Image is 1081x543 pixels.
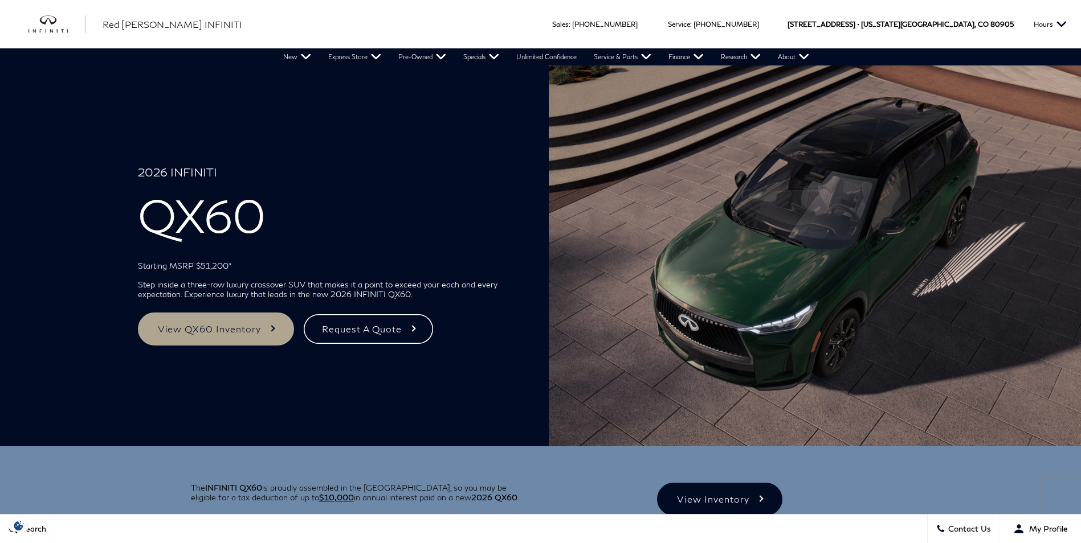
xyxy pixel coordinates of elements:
[319,492,354,502] u: $10,000
[1025,524,1068,534] span: My Profile
[657,483,782,516] a: View Inventory
[549,65,1081,446] img: 2026 INFINITI QX60
[302,312,435,345] a: Request A Quote
[769,48,818,65] a: About
[6,520,32,532] section: Click to Open Cookie Consent Modal
[690,20,692,28] span: :
[668,20,690,28] span: Service
[552,20,569,28] span: Sales
[275,48,320,65] a: New
[471,492,517,502] strong: 2026 QX60
[28,15,85,34] a: infiniti
[320,48,390,65] a: Express Store
[585,48,660,65] a: Service & Parts
[455,48,508,65] a: Specials
[138,165,505,252] h1: QX60
[28,15,85,34] img: INFINITI
[205,483,262,492] strong: INFINITI QX60
[572,20,638,28] a: [PHONE_NUMBER]
[508,48,585,65] a: Unlimited Confidence
[191,483,532,502] p: The is proudly assembled in the [GEOGRAPHIC_DATA], so you may be eligible for a tax deduction of ...
[408,513,413,519] sup: 17
[390,48,455,65] a: Pre-Owned
[1000,515,1081,543] button: Open user profile menu
[788,20,1014,28] a: [STREET_ADDRESS] • [US_STATE][GEOGRAPHIC_DATA], CO 80905
[712,48,769,65] a: Research
[138,312,294,345] a: View QX60 Inventory
[569,20,570,28] span: :
[138,165,505,188] span: 2026 INFINITI
[103,19,242,30] span: Red [PERSON_NAME] INFINITI
[103,18,242,31] a: Red [PERSON_NAME] INFINITI
[945,524,991,534] span: Contact Us
[694,20,759,28] a: [PHONE_NUMBER]
[660,48,712,65] a: Finance
[138,279,505,299] p: Step inside a three-row luxury crossover SUV that makes it a point to exceed your each and every ...
[6,520,32,532] img: Opt-Out Icon
[138,261,505,270] p: Starting MSRP $51,200*
[275,48,818,65] nav: Main Navigation
[18,524,46,534] span: Search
